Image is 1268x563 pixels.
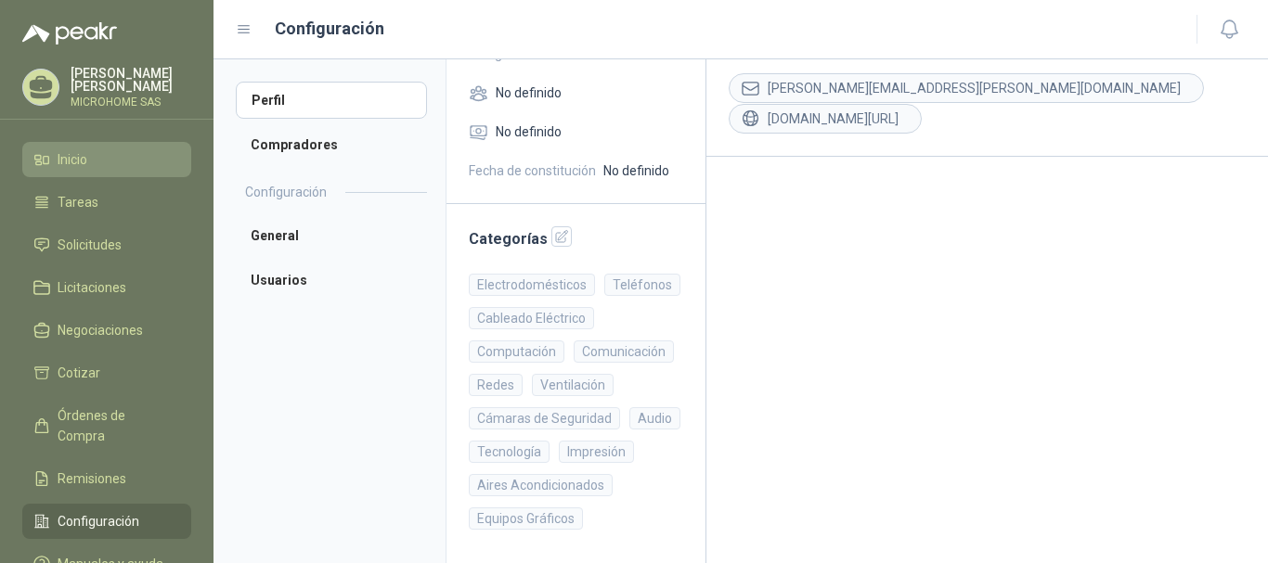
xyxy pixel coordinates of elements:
div: [PERSON_NAME][EMAIL_ADDRESS][PERSON_NAME][DOMAIN_NAME] [729,73,1204,103]
span: Órdenes de Compra [58,405,174,446]
p: MICROHOME SAS [71,96,191,108]
h2: Configuración [245,182,327,202]
span: Solicitudes [58,235,122,255]
div: Tecnología [469,441,550,463]
h2: Categorías [469,226,683,250]
a: Configuración [22,504,191,539]
span: Fecha de constitución [469,160,596,181]
a: General [236,217,427,254]
span: No definido [496,122,562,142]
a: Órdenes de Compra [22,398,191,454]
div: Audio [629,407,680,429]
a: Perfil [236,82,427,119]
span: Inicio [58,149,87,170]
a: Solicitudes [22,227,191,262]
h1: Configuración [275,16,384,42]
a: Compradores [236,126,427,163]
span: No definido [496,83,562,103]
div: Teléfonos [604,274,680,296]
div: Cámaras de Seguridad [469,407,620,429]
div: Electrodomésticos [469,274,595,296]
a: Licitaciones [22,270,191,305]
div: Equipos Gráficos [469,507,583,530]
span: Negociaciones [58,320,143,340]
div: Impresión [559,441,634,463]
div: Cableado Eléctrico [469,307,594,329]
div: Redes [469,374,523,396]
a: Cotizar [22,355,191,390]
div: [DOMAIN_NAME][URL] [729,104,922,134]
a: Inicio [22,142,191,177]
a: Tareas [22,185,191,220]
span: Cotizar [58,363,100,383]
span: Licitaciones [58,277,126,298]
div: Comunicación [574,340,674,363]
p: [PERSON_NAME] [PERSON_NAME] [71,67,191,93]
a: Remisiones [22,461,191,496]
div: Ventilación [532,374,614,396]
a: Negociaciones [22,313,191,348]
span: Remisiones [58,468,126,489]
span: No definido [603,160,669,181]
div: Aires Acondicionados [469,474,613,496]
span: Configuración [58,511,139,531]
img: Logo peakr [22,22,117,45]
a: Usuarios [236,262,427,299]
span: Tareas [58,192,98,212]
div: Computación [469,340,564,363]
